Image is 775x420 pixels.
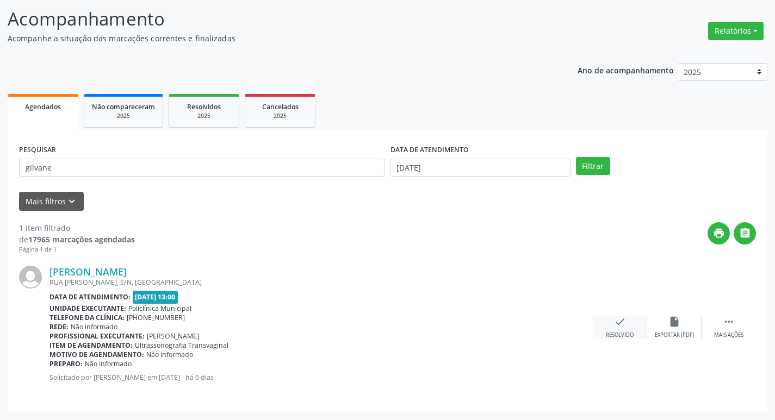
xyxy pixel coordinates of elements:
[606,331,634,339] div: Resolvido
[19,245,135,254] div: Página 1 de 1
[92,102,155,111] span: Não compareceram
[655,331,694,339] div: Exportar (PDF)
[723,316,735,328] i: 
[71,322,117,331] span: Não informado
[708,222,730,245] button: print
[49,322,69,331] b: Rede:
[147,331,199,341] span: [PERSON_NAME]
[49,350,144,359] b: Motivo de agendamento:
[49,313,125,322] b: Telefone da clínica:
[8,33,540,44] p: Acompanhe a situação das marcações correntes e finalizadas
[133,291,178,303] span: [DATE] 13:00
[714,331,743,339] div: Mais ações
[734,222,756,245] button: 
[8,5,540,33] p: Acompanhamento
[49,292,131,302] b: Data de atendimento:
[253,112,307,120] div: 2025
[576,157,610,175] button: Filtrar
[49,278,593,287] div: RUA [PERSON_NAME], S/N, [GEOGRAPHIC_DATA]
[19,142,56,159] label: PESQUISAR
[28,234,135,245] strong: 17965 marcações agendadas
[713,227,725,239] i: print
[668,316,680,328] i: insert_drive_file
[578,63,674,77] p: Ano de acompanhamento
[135,341,228,350] span: Ultrassonografia Transvaginal
[146,350,193,359] span: Não informado
[127,313,185,322] span: [PHONE_NUMBER]
[390,142,469,159] label: DATA DE ATENDIMENTO
[49,373,593,382] p: Solicitado por [PERSON_NAME] em [DATE] - há 6 dias
[19,159,385,177] input: Nome, CNS
[25,102,61,111] span: Agendados
[49,304,126,313] b: Unidade executante:
[66,196,78,208] i: keyboard_arrow_down
[614,316,626,328] i: check
[19,234,135,245] div: de
[739,227,751,239] i: 
[177,112,231,120] div: 2025
[19,266,42,289] img: img
[49,266,127,278] a: [PERSON_NAME]
[262,102,299,111] span: Cancelados
[85,359,132,368] span: Não informado
[49,341,133,350] b: Item de agendamento:
[708,22,764,40] button: Relatórios
[187,102,221,111] span: Resolvidos
[49,331,145,341] b: Profissional executante:
[19,192,84,211] button: Mais filtroskeyboard_arrow_down
[19,222,135,234] div: 1 item filtrado
[49,359,83,368] b: Preparo:
[92,112,155,120] div: 2025
[128,304,191,313] span: Policlínica Municipal
[390,159,571,177] input: Selecione um intervalo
